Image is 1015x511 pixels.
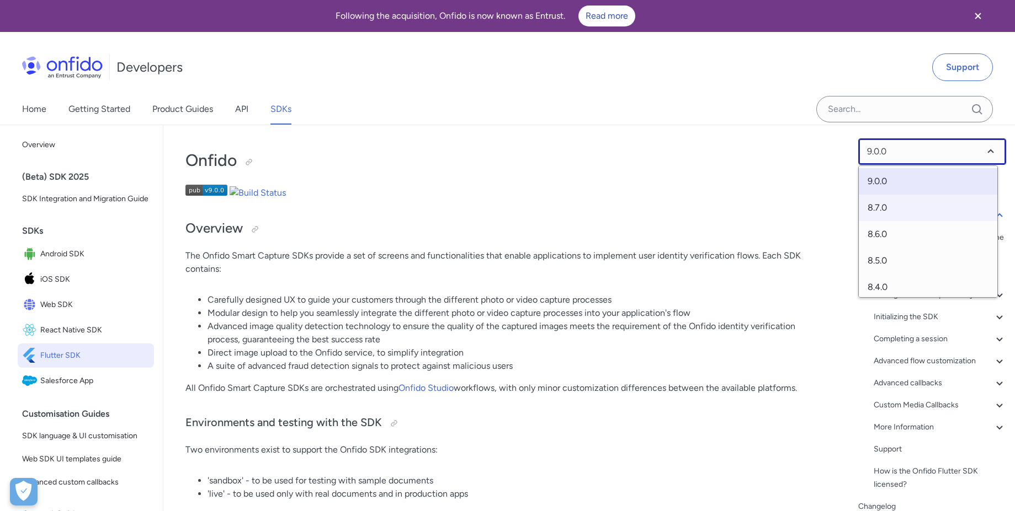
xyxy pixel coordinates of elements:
[40,246,150,262] span: Android SDK
[874,354,1006,368] a: Advanced flow customization
[578,6,635,26] a: Read more
[40,348,150,363] span: Flutter SDK
[22,429,150,443] span: SDK language & UI customisation
[874,332,1006,346] a: Completing a session
[18,188,154,210] a: SDK Integration and Migration Guide
[22,272,40,287] img: IconiOS SDK
[874,443,1006,456] a: Support
[22,348,40,363] img: IconFlutter SDK
[208,320,827,346] li: Advanced image quality detection technology to ensure the quality of the captured images meets th...
[22,246,40,262] img: IconAndroid SDK
[208,359,827,373] li: A suite of advanced fraud detection signals to protect against malicious users
[208,487,827,501] li: 'live' - to be used only with real documents and in production apps
[18,369,154,393] a: IconSalesforce AppSalesforce App
[22,453,150,466] span: Web SDK UI templates guide
[68,94,130,125] a: Getting Started
[185,185,227,196] img: Version
[270,94,291,125] a: SDKs
[22,192,150,206] span: SDK Integration and Migration Guide
[22,220,158,242] div: SDKs
[859,274,997,300] span: 8.4.0
[208,306,827,320] li: Modular design to help you seamlessly integrate the different photo or video capture processes in...
[22,166,158,188] div: (Beta) SDK 2025
[40,322,150,338] span: React Native SDK
[859,248,997,274] span: 8.5.0
[932,53,993,81] a: Support
[185,149,827,171] h1: Onfido
[40,297,150,313] span: Web SDK
[22,373,40,389] img: IconSalesforce App
[10,478,38,505] div: Cookie Preferences
[874,376,1006,390] a: Advanced callbacks
[208,293,827,306] li: Carefully designed UX to guide your customers through the different photo or video capture processes
[18,318,154,342] a: IconReact Native SDKReact Native SDK
[235,94,248,125] a: API
[208,346,827,359] li: Direct image upload to the Onfido service, to simplify integration
[874,465,1006,491] a: How is the Onfido Flutter SDK licensed?
[874,421,1006,434] a: More Information
[22,476,150,489] span: Advanced custom callbacks
[230,186,286,200] img: Build Status
[40,272,150,287] span: iOS SDK
[18,425,154,447] a: SDK language & UI customisation
[208,474,827,487] li: 'sandbox' - to be used for testing with sample documents
[816,96,993,122] input: Onfido search input field
[859,168,997,195] span: 9.0.0
[18,471,154,493] a: Advanced custom callbacks
[22,56,103,78] img: Onfido Logo
[22,94,46,125] a: Home
[22,297,40,313] img: IconWeb SDK
[18,242,154,266] a: IconAndroid SDKAndroid SDK
[185,249,827,276] p: The Onfido Smart Capture SDKs provide a set of screens and functionalities that enable applicatio...
[958,2,998,30] button: Close banner
[185,381,827,395] p: All Onfido Smart Capture SDKs are orchestrated using workflows, with only minor customization dif...
[185,219,827,238] h2: Overview
[18,448,154,470] a: Web SDK UI templates guide
[22,322,40,338] img: IconReact Native SDK
[22,138,150,152] span: Overview
[874,310,1006,324] a: Initializing the SDK
[10,478,38,505] button: Open Preferences
[116,58,183,76] h1: Developers
[398,383,454,393] a: Onfido Studio
[18,134,154,156] a: Overview
[13,6,958,26] div: Following the acquisition, Onfido is now known as Entrust.
[22,403,158,425] div: Customisation Guides
[185,415,827,432] h3: Environments and testing with the SDK
[971,9,985,23] svg: Close banner
[152,94,213,125] a: Product Guides
[185,443,827,456] p: Two environments exist to support the Onfido SDK integrations:
[859,221,997,248] span: 8.6.0
[40,373,150,389] span: Salesforce App
[18,267,154,292] a: IconiOS SDKiOS SDK
[18,293,154,317] a: IconWeb SDKWeb SDK
[859,195,997,221] span: 8.7.0
[18,343,154,368] a: IconFlutter SDKFlutter SDK
[874,399,1006,412] a: Custom Media Callbacks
